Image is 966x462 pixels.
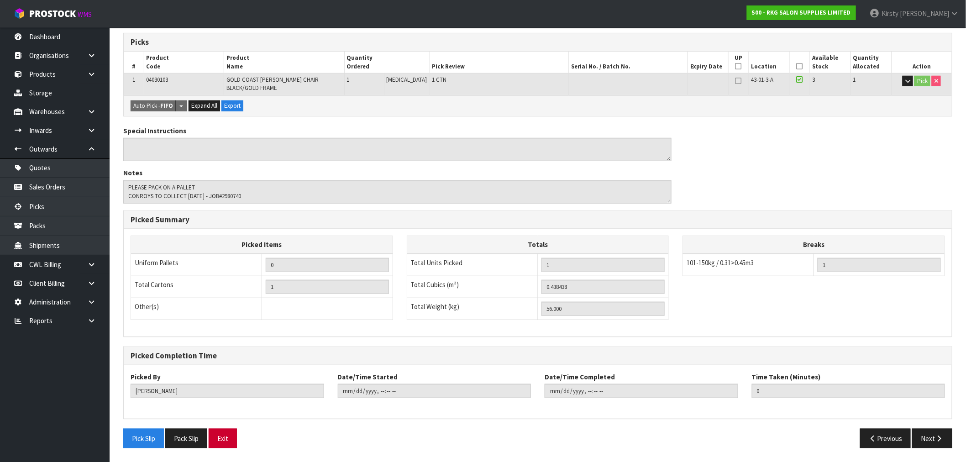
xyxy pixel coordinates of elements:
[131,372,161,382] label: Picked By
[747,5,856,20] a: S00 - RKG SALON SUPPLIES LIMITED
[850,52,892,73] th: Quantity Allocated
[430,52,568,73] th: Pick Review
[165,429,207,448] button: Pack Slip
[124,52,144,73] th: #
[752,9,851,16] strong: S00 - RKG SALON SUPPLIES LIMITED
[266,280,389,294] input: OUTERS TOTAL = CTN
[209,429,237,448] button: Exit
[344,52,430,73] th: Quantity Ordered
[853,76,856,84] span: 1
[29,8,76,20] span: ProStock
[123,126,186,136] label: Special Instructions
[407,298,538,320] td: Total Weight (kg)
[812,76,815,84] span: 3
[407,254,538,276] td: Total Units Picked
[131,298,262,320] td: Other(s)
[860,429,911,448] button: Previous
[900,9,949,18] span: [PERSON_NAME]
[123,429,164,448] button: Pick Slip
[914,76,930,87] button: Pick
[569,52,688,73] th: Serial No. / Batch No.
[728,52,749,73] th: UP
[123,168,142,178] label: Notes
[432,76,447,84] span: 1 CTN
[892,52,952,73] th: Action
[131,38,531,47] h3: Picks
[752,384,945,398] input: Time Taken
[407,236,669,254] th: Totals
[147,76,168,84] span: 04030103
[131,100,176,111] button: Auto Pick -FIFO
[387,76,427,84] span: [MEDICAL_DATA]
[224,52,344,73] th: Product Name
[144,52,224,73] th: Product Code
[131,276,262,298] td: Total Cartons
[266,258,389,272] input: UNIFORM P LINES
[545,372,615,382] label: Date/Time Completed
[132,76,135,84] span: 1
[131,254,262,276] td: Uniform Pallets
[189,100,220,111] button: Expand All
[752,372,821,382] label: Time Taken (Minutes)
[338,372,398,382] label: Date/Time Started
[751,76,774,84] span: 43-01-3-A
[131,384,324,398] input: Picked By
[347,76,350,84] span: 1
[683,236,945,254] th: Breaks
[810,52,851,73] th: Available Stock
[78,10,92,19] small: WMS
[14,8,25,19] img: cube-alt.png
[687,258,754,267] span: 101-150kg / 0.31>0.45m3
[131,215,945,224] h3: Picked Summary
[131,352,945,360] h3: Picked Completion Time
[131,236,393,254] th: Picked Items
[160,102,173,110] strong: FIFO
[191,102,217,110] span: Expand All
[749,52,790,73] th: Location
[226,76,319,92] span: GOLD COAST [PERSON_NAME] CHAIR BLACK/GOLD FRAME
[912,429,952,448] button: Next
[221,100,243,111] button: Export
[688,52,729,73] th: Expiry Date
[882,9,898,18] span: Kirsty
[407,276,538,298] td: Total Cubics (m³)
